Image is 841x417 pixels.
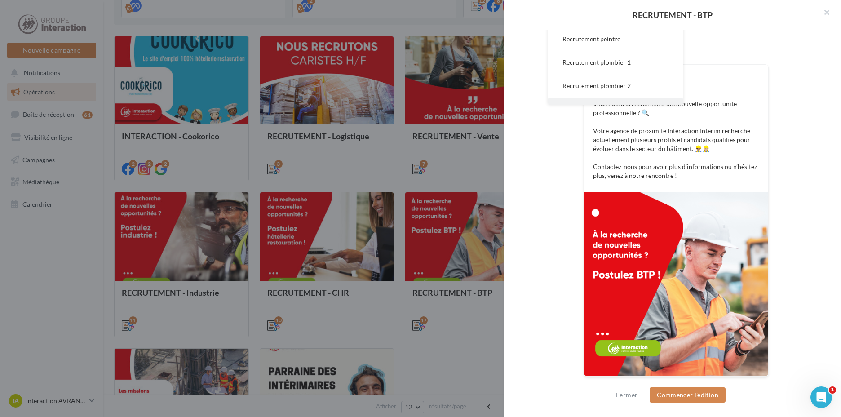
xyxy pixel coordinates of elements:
span: Recrutement plombier 1 [562,58,631,66]
span: Recrutement peintre [562,35,620,43]
iframe: Intercom live chat [810,386,832,408]
button: Commencer l'édition [650,387,726,403]
span: 1 [829,386,836,394]
button: Fermer [612,390,641,400]
button: Recrutement peintre [548,27,683,51]
span: Recrutement plombier 2 [562,82,631,89]
button: Recrutement plombier 1 [548,51,683,74]
div: RECRUTEMENT - BTP [518,11,827,19]
button: Recrutement plombier 2 [548,74,683,98]
div: La prévisualisation est non-contractuelle [584,377,769,388]
p: Vous êtes à la recherche d’une nouvelle opportunité professionnelle ? 🔍 Votre agence de proximité... [593,99,759,180]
